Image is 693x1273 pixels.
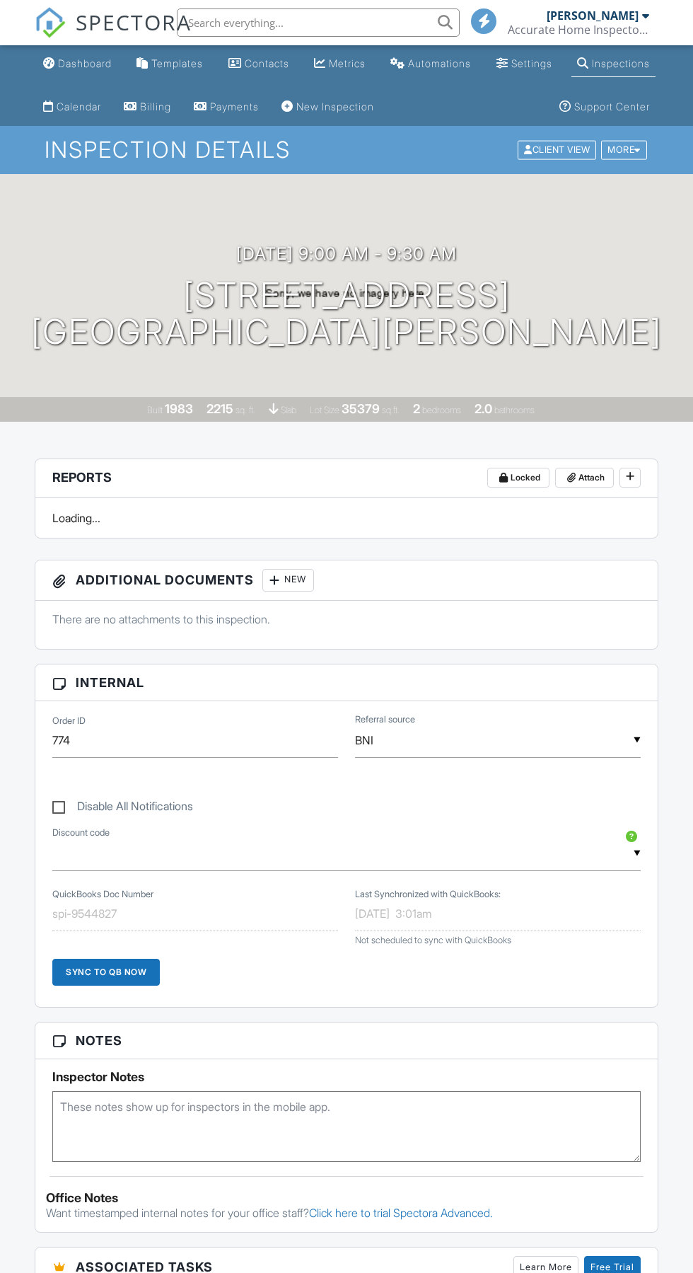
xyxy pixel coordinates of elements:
a: Client View [516,144,600,154]
a: Metrics [308,51,371,77]
span: Built [147,405,163,415]
div: Calendar [57,100,101,113]
label: Referral source [355,713,415,726]
div: New [262,569,314,592]
h3: Notes [35,1023,658,1059]
a: Inspections [571,51,656,77]
h3: Internal [35,664,658,701]
a: Click here to trial Spectora Advanced. [309,1206,493,1220]
a: Payments [188,94,264,120]
div: Office Notes [46,1191,647,1205]
a: Templates [131,51,209,77]
span: SPECTORA [76,7,192,37]
div: Dashboard [58,57,112,69]
a: Dashboard [37,51,117,77]
a: Settings [491,51,558,77]
div: Client View [518,141,596,160]
label: QuickBooks Doc Number [52,888,153,901]
div: Contacts [245,57,289,69]
div: Sync to QB Now [52,959,160,986]
span: slab [281,405,296,415]
div: Settings [511,57,552,69]
div: Billing [140,100,171,113]
div: Payments [210,100,259,113]
h3: [DATE] 9:00 am - 9:30 am [236,244,457,263]
label: Discount code [52,826,110,839]
p: Want timestamped internal notes for your office staff? [46,1205,647,1221]
span: bathrooms [494,405,535,415]
div: Inspections [592,57,650,69]
label: Last Synchronized with QuickBooks: [355,888,501,901]
a: Support Center [554,94,656,120]
div: New Inspection [296,100,374,113]
span: sq. ft. [235,405,255,415]
div: 1983 [165,401,193,416]
input: Search everything... [177,8,460,37]
label: Order ID [52,715,86,727]
a: Calendar [37,94,107,120]
div: Automations [408,57,471,69]
div: Accurate Home Inspectors of Florida [508,23,649,37]
p: There are no attachments to this inspection. [52,611,641,627]
span: bedrooms [422,405,461,415]
h1: Inspection Details [45,137,648,162]
a: New Inspection [276,94,380,120]
div: 2.0 [474,401,492,416]
div: 35379 [342,401,380,416]
div: 2 [413,401,420,416]
div: Support Center [574,100,650,113]
a: Contacts [223,51,295,77]
h1: [STREET_ADDRESS] [GEOGRAPHIC_DATA][PERSON_NAME] [31,277,662,352]
span: Not scheduled to sync with QuickBooks [355,935,511,945]
span: Lot Size [310,405,339,415]
h3: Additional Documents [35,560,658,601]
a: Automations (Basic) [385,51,477,77]
span: sq.ft. [382,405,400,415]
h5: Inspector Notes [52,1070,641,1084]
a: Billing [118,94,177,120]
div: Templates [151,57,203,69]
a: SPECTORA [35,19,192,49]
img: The Best Home Inspection Software - Spectora [35,7,66,38]
label: Disable All Notifications [52,800,193,817]
div: 2215 [206,401,233,416]
div: More [601,141,647,160]
div: Metrics [329,57,366,69]
div: [PERSON_NAME] [547,8,639,23]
